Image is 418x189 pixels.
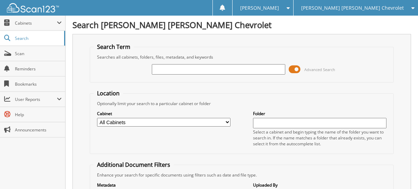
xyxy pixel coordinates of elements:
[15,96,57,102] span: User Reports
[15,20,57,26] span: Cabinets
[97,111,230,117] label: Cabinet
[94,101,390,106] div: Optionally limit your search to a particular cabinet or folder
[240,6,279,10] span: [PERSON_NAME]
[94,54,390,60] div: Searches all cabinets, folders, files, metadata, and keywords
[94,161,174,169] legend: Additional Document Filters
[15,127,62,133] span: Announcements
[253,182,386,188] label: Uploaded By
[253,129,386,147] div: Select a cabinet and begin typing the name of the folder you want to search in. If the name match...
[15,35,61,41] span: Search
[253,111,386,117] label: Folder
[15,51,62,57] span: Scan
[94,172,390,178] div: Enhance your search for specific documents using filters such as date and file type.
[94,89,123,97] legend: Location
[301,6,404,10] span: [PERSON_NAME] [PERSON_NAME] Chevrolet
[72,19,411,31] h1: Search [PERSON_NAME] [PERSON_NAME] Chevrolet
[304,67,335,72] span: Advanced Search
[15,66,62,72] span: Reminders
[15,112,62,118] span: Help
[97,182,230,188] label: Metadata
[94,43,134,51] legend: Search Term
[15,81,62,87] span: Bookmarks
[7,3,59,12] img: scan123-logo-white.svg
